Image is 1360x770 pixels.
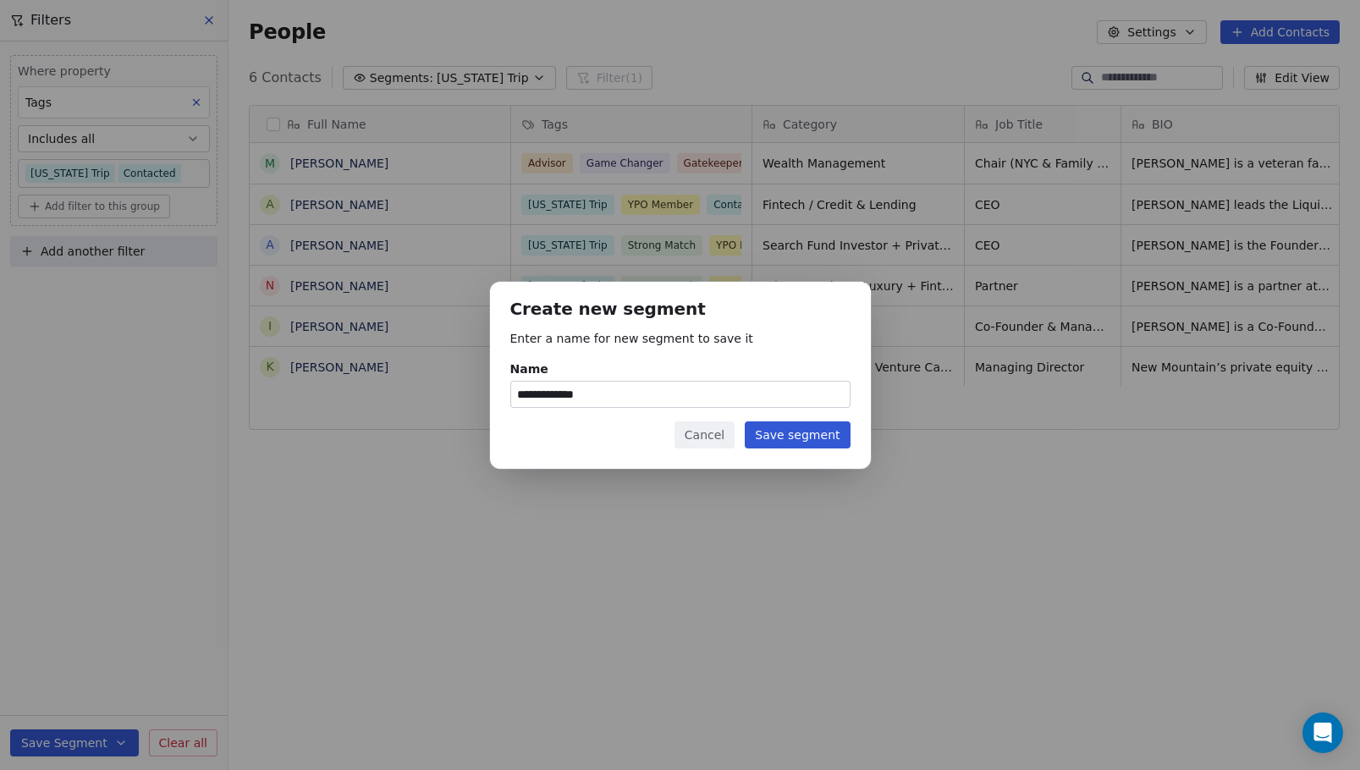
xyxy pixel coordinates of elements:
[745,421,850,448] button: Save segment
[510,302,851,320] h1: Create new segment
[511,382,850,407] input: Name
[510,330,851,347] p: Enter a name for new segment to save it
[674,421,735,448] button: Cancel
[510,360,851,377] div: Name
